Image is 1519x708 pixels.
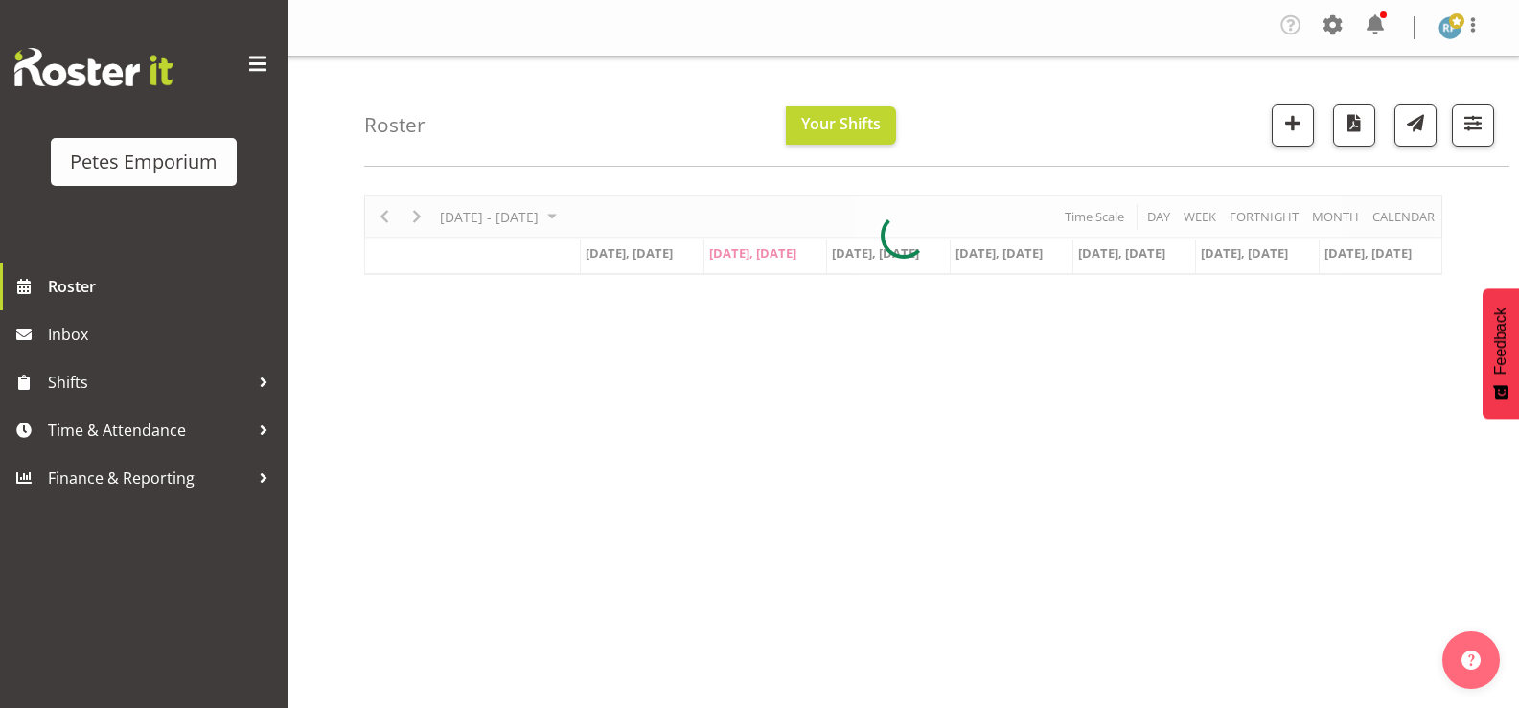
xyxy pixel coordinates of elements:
[48,416,249,445] span: Time & Attendance
[801,113,881,134] span: Your Shifts
[48,272,278,301] span: Roster
[1394,104,1437,147] button: Send a list of all shifts for the selected filtered period to all rostered employees.
[1438,16,1461,39] img: reina-puketapu721.jpg
[1333,104,1375,147] button: Download a PDF of the roster according to the set date range.
[48,320,278,349] span: Inbox
[14,48,173,86] img: Rosterit website logo
[1452,104,1494,147] button: Filter Shifts
[70,148,218,176] div: Petes Emporium
[1272,104,1314,147] button: Add a new shift
[786,106,896,145] button: Your Shifts
[48,368,249,397] span: Shifts
[48,464,249,492] span: Finance & Reporting
[1461,651,1481,670] img: help-xxl-2.png
[1483,288,1519,419] button: Feedback - Show survey
[364,114,426,136] h4: Roster
[1492,308,1509,375] span: Feedback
